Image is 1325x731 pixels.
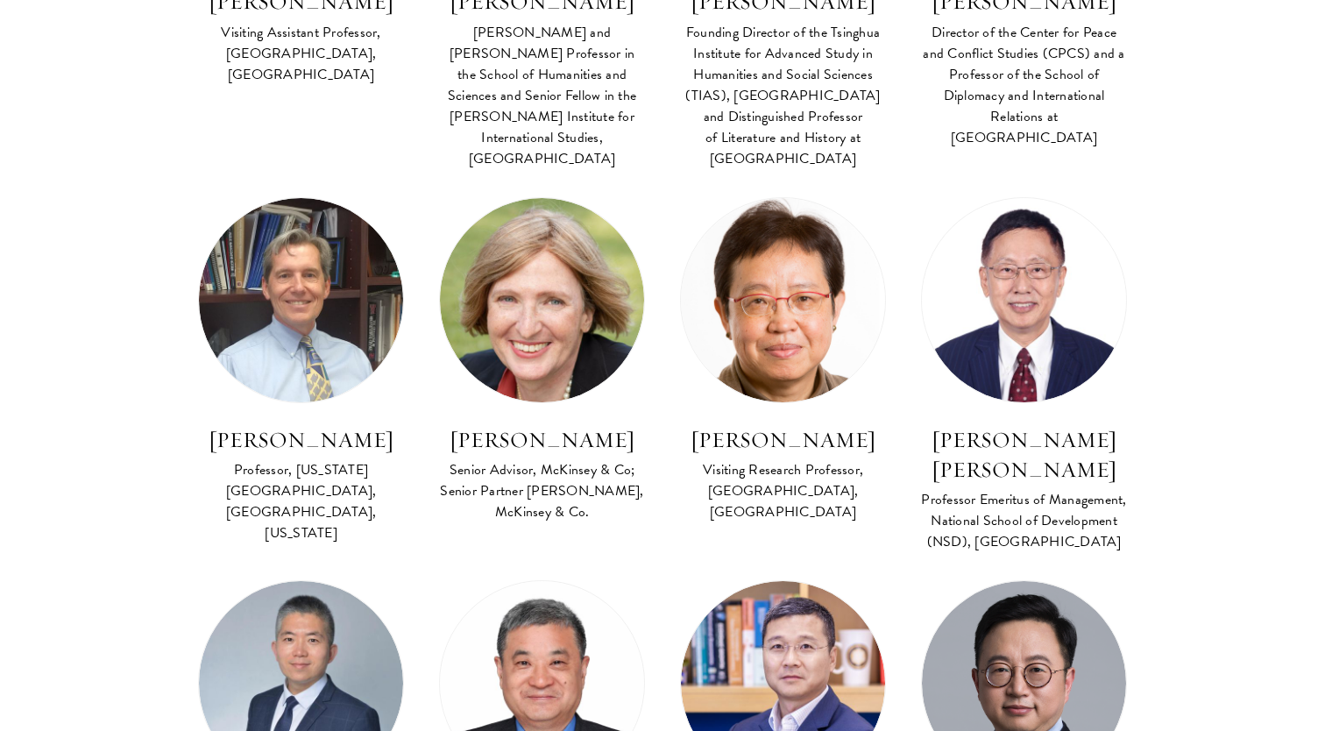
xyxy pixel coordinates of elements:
h3: [PERSON_NAME] [680,425,886,455]
a: [PERSON_NAME] [PERSON_NAME] Professor Emeritus of Management, National School of Development (NSD... [921,197,1127,555]
div: [PERSON_NAME] and [PERSON_NAME] Professor in the School of Humanities and Sciences and Senior Fel... [439,22,645,169]
div: Senior Advisor, McKinsey & Co; Senior Partner [PERSON_NAME], McKinsey & Co. [439,459,645,522]
div: Professor Emeritus of Management, National School of Development (NSD), [GEOGRAPHIC_DATA] [921,489,1127,552]
h3: [PERSON_NAME] [PERSON_NAME] [921,425,1127,485]
div: Visiting Research Professor, [GEOGRAPHIC_DATA], [GEOGRAPHIC_DATA] [680,459,886,522]
a: [PERSON_NAME] Senior Advisor, McKinsey & Co; Senior Partner [PERSON_NAME], McKinsey & Co. [439,197,645,525]
h3: [PERSON_NAME] [198,425,404,455]
div: Founding Director of the Tsinghua Institute for Advanced Study in Humanities and Social Sciences ... [680,22,886,169]
div: Professor, [US_STATE][GEOGRAPHIC_DATA], [GEOGRAPHIC_DATA], [US_STATE] [198,459,404,543]
h3: [PERSON_NAME] [439,425,645,455]
a: [PERSON_NAME] Visiting Research Professor, [GEOGRAPHIC_DATA], [GEOGRAPHIC_DATA] [680,197,886,525]
a: [PERSON_NAME] Professor, [US_STATE][GEOGRAPHIC_DATA], [GEOGRAPHIC_DATA], [US_STATE] [198,197,404,546]
div: Visiting Assistant Professor, [GEOGRAPHIC_DATA], [GEOGRAPHIC_DATA] [198,22,404,85]
div: Director of the Center for Peace and Conflict Studies (CPCS) and a Professor of the School of Dip... [921,22,1127,148]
